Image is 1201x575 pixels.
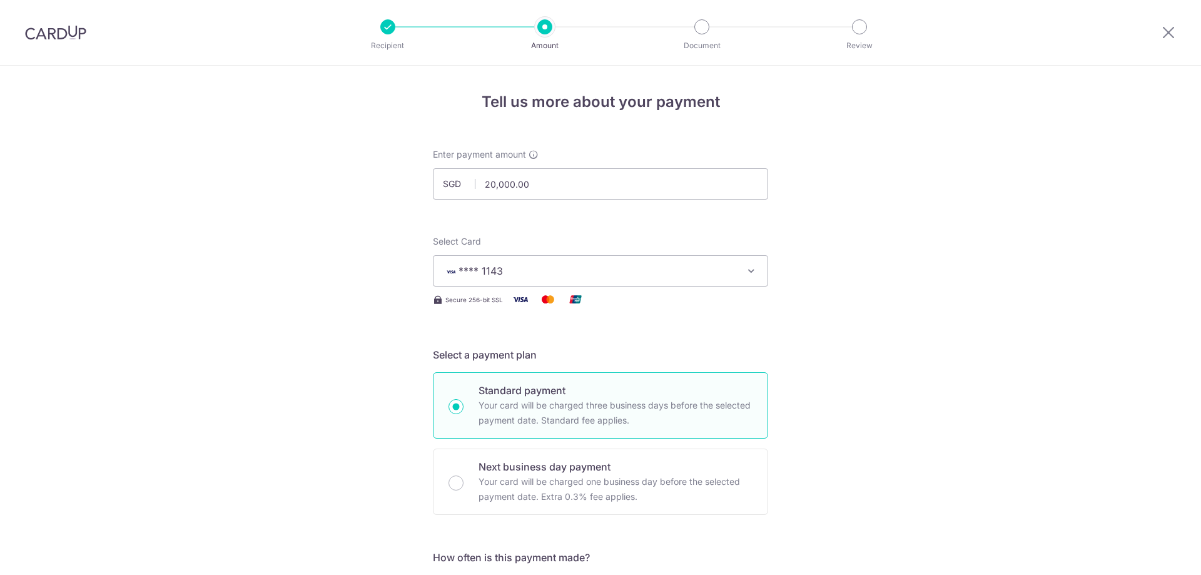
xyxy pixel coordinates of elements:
[433,550,768,565] h5: How often is this payment made?
[433,236,481,247] span: translation missing: en.payables.payment_networks.credit_card.summary.labels.select_card
[813,39,906,52] p: Review
[508,292,533,307] img: Visa
[25,25,86,40] img: CardUp
[433,168,768,200] input: 0.00
[479,383,753,398] p: Standard payment
[479,474,753,504] p: Your card will be charged one business day before the selected payment date. Extra 0.3% fee applies.
[445,295,503,305] span: Secure 256-bit SSL
[479,398,753,428] p: Your card will be charged three business days before the selected payment date. Standard fee appl...
[479,459,753,474] p: Next business day payment
[342,39,434,52] p: Recipient
[656,39,748,52] p: Document
[433,148,526,161] span: Enter payment amount
[433,91,768,113] h4: Tell us more about your payment
[443,178,475,190] span: SGD
[443,267,459,276] img: VISA
[535,292,560,307] img: Mastercard
[563,292,588,307] img: Union Pay
[499,39,591,52] p: Amount
[433,347,768,362] h5: Select a payment plan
